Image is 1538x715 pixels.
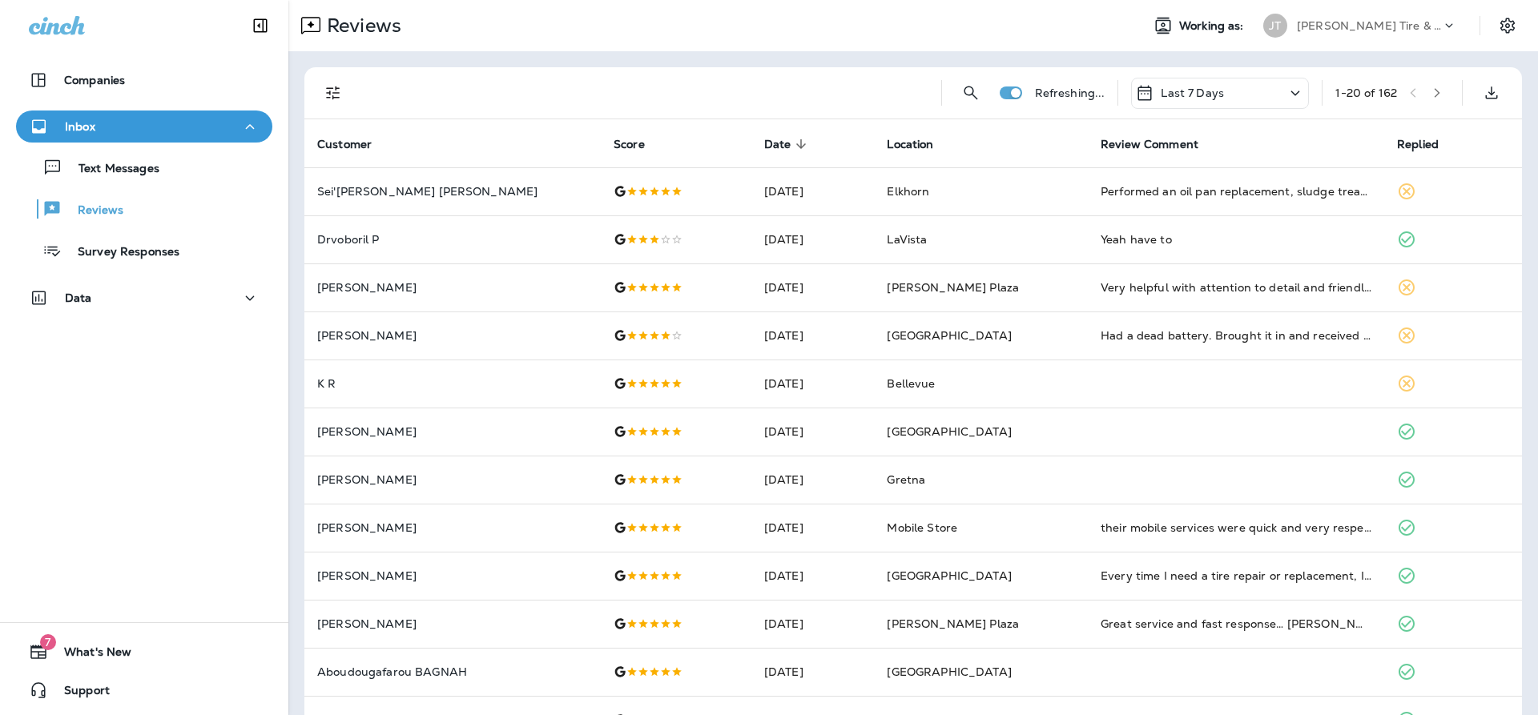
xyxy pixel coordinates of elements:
[1101,568,1371,584] div: Every time I need a tire repair or replacement, I go to Jenson on 90th, they do a great job and a...
[614,137,666,151] span: Score
[955,77,987,109] button: Search Reviews
[320,14,401,38] p: Reviews
[317,281,588,294] p: [PERSON_NAME]
[16,636,272,668] button: 7What's New
[751,600,875,648] td: [DATE]
[1397,137,1459,151] span: Replied
[1397,138,1439,151] span: Replied
[887,617,1019,631] span: [PERSON_NAME] Plaza
[40,634,56,650] span: 7
[64,74,125,86] p: Companies
[614,138,645,151] span: Score
[887,184,929,199] span: Elkhorn
[317,233,588,246] p: Drvoboril P
[887,520,957,535] span: Mobile Store
[1101,327,1371,343] div: Had a dead battery. Brought it in and received prompt service getting a new one, in and out in ab...
[1263,14,1287,38] div: JT
[1101,520,1371,536] div: their mobile services were quick and very respectful. I appreciate how they worked on my vehicle ...
[887,280,1019,295] span: [PERSON_NAME] Plaza
[751,311,875,360] td: [DATE]
[62,245,179,260] p: Survey Responses
[16,282,272,314] button: Data
[887,568,1011,583] span: [GEOGRAPHIC_DATA]
[317,425,588,438] p: [PERSON_NAME]
[1493,11,1522,40] button: Settings
[887,328,1011,343] span: [GEOGRAPHIC_DATA]
[317,617,588,630] p: [PERSON_NAME]
[764,137,812,151] span: Date
[751,167,875,215] td: [DATE]
[48,684,110,703] span: Support
[751,456,875,504] td: [DATE]
[751,408,875,456] td: [DATE]
[16,64,272,96] button: Companies
[1101,183,1371,199] div: Performed an oil pan replacement, sludge treatment, and oul change. Car runs much smoother and qu...
[317,665,588,678] p: Aboudougafarou BAGNAH
[317,521,588,534] p: [PERSON_NAME]
[751,360,875,408] td: [DATE]
[317,138,372,151] span: Customer
[1035,86,1105,99] p: Refreshing...
[887,472,925,487] span: Gretna
[1476,77,1508,109] button: Export as CSV
[887,232,927,247] span: LaVista
[16,192,272,226] button: Reviews
[317,377,588,390] p: K R
[887,376,935,391] span: Bellevue
[65,120,95,133] p: Inbox
[16,234,272,267] button: Survey Responses
[62,162,159,177] p: Text Messages
[1297,19,1441,32] p: [PERSON_NAME] Tire & Auto
[751,552,875,600] td: [DATE]
[1101,138,1198,151] span: Review Comment
[1335,86,1397,99] div: 1 - 20 of 162
[764,138,791,151] span: Date
[887,137,954,151] span: Location
[751,648,875,696] td: [DATE]
[1101,137,1219,151] span: Review Comment
[317,185,588,198] p: Sei'[PERSON_NAME] [PERSON_NAME]
[1101,279,1371,295] div: Very helpful with attention to detail and friendly! I’ll definitely go back there again!
[1101,616,1371,632] div: Great service and fast response… Hal and Kade answered our questions and completed the repairs wi...
[887,665,1011,679] span: [GEOGRAPHIC_DATA]
[1101,231,1371,247] div: Yeah have to
[887,424,1011,439] span: [GEOGRAPHIC_DATA]
[317,137,393,151] span: Customer
[238,10,283,42] button: Collapse Sidebar
[1161,86,1224,99] p: Last 7 Days
[62,203,123,219] p: Reviews
[751,215,875,263] td: [DATE]
[751,504,875,552] td: [DATE]
[751,263,875,311] td: [DATE]
[65,291,92,304] p: Data
[317,473,588,486] p: [PERSON_NAME]
[48,645,131,665] span: What's New
[887,138,933,151] span: Location
[1179,19,1247,33] span: Working as:
[317,77,349,109] button: Filters
[317,329,588,342] p: [PERSON_NAME]
[317,569,588,582] p: [PERSON_NAME]
[16,674,272,706] button: Support
[16,110,272,143] button: Inbox
[16,151,272,184] button: Text Messages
